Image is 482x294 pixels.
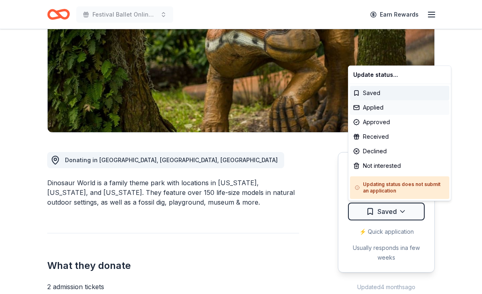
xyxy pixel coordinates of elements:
span: Festival Ballet Online Auction [92,10,157,19]
div: Approved [350,115,449,129]
div: Update status... [350,68,449,82]
div: Not interested [350,159,449,173]
div: Received [350,129,449,144]
div: Saved [350,86,449,100]
h5: Updating status does not submit an application [355,181,444,194]
div: Declined [350,144,449,159]
div: Applied [350,100,449,115]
